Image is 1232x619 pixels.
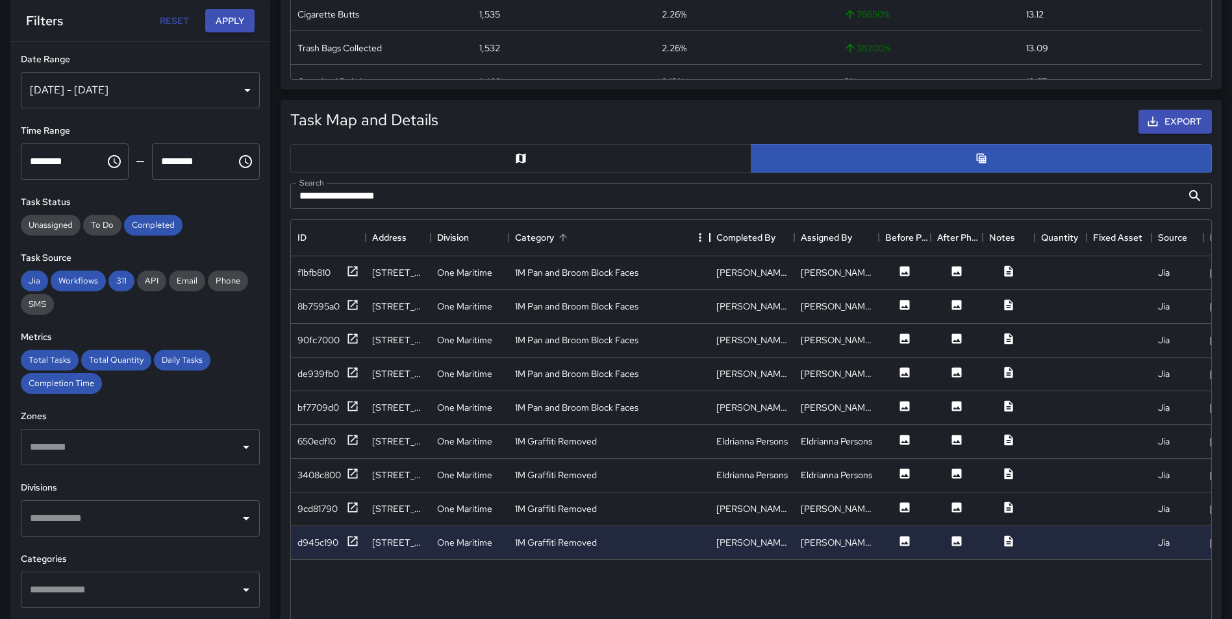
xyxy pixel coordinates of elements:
[237,509,255,528] button: Open
[1158,435,1170,448] div: Jia
[372,502,424,515] div: 447 Battery Street
[153,9,195,33] button: Reset
[21,251,260,265] h6: Task Source
[297,332,359,348] button: 90fc7000
[716,536,788,549] div: Francisco Villalta
[1158,367,1170,380] div: Jia
[989,219,1015,256] div: Notes
[297,467,359,483] button: 3408c800
[1158,300,1170,313] div: Jia
[101,149,127,175] button: Choose time, selected time is 12:00 AM
[21,552,260,566] h6: Categories
[137,271,166,291] div: API
[509,219,710,256] div: Category
[233,149,258,175] button: Choose time, selected time is 11:59 PM
[801,536,872,549] div: Francisco Villalta
[844,8,890,21] span: 76650 %
[21,53,260,67] h6: Date Range
[297,42,382,55] div: Trash Bags Collected
[297,501,359,517] button: 9cd81790
[437,435,492,448] div: One Maritime
[801,266,872,279] div: Melvin Portillo
[515,536,597,549] div: 1M Graffiti Removed
[515,367,638,380] div: 1M Pan and Broom Block Faces
[297,219,307,256] div: ID
[690,228,710,247] button: Menu
[297,400,359,416] button: bf7709d0
[437,367,492,380] div: One Maritime
[21,378,102,389] span: Completion Time
[479,8,500,21] div: 1,535
[1158,468,1170,481] div: Jia
[291,219,366,256] div: ID
[81,354,151,365] span: Total Quantity
[21,195,260,210] h6: Task Status
[297,366,359,382] button: de939fb0
[169,275,205,286] span: Email
[297,334,340,346] div: 90fc7000
[801,219,852,256] div: Assigned By
[1087,219,1151,256] div: Fixed Asset
[1138,110,1212,134] button: Export
[437,334,492,346] div: One Maritime
[1158,334,1170,346] div: Jia
[51,271,106,291] div: Workflows
[437,266,492,279] div: One Maritime
[662,75,684,88] div: 2.19%
[801,334,872,346] div: Melvin Portillo
[21,124,260,138] h6: Time Range
[437,536,492,549] div: One Maritime
[297,367,339,380] div: de939fb0
[1151,219,1203,256] div: Source
[751,144,1212,173] button: Table
[297,298,359,315] button: 8b7595a0
[372,468,424,481] div: 250 Clay Street
[515,334,638,346] div: 1M Pan and Broom Block Faces
[297,300,340,313] div: 8b7595a0
[479,75,501,88] div: 1,482
[1158,536,1170,549] div: Jia
[21,354,79,365] span: Total Tasks
[1035,219,1087,256] div: Quantity
[844,75,856,88] span: 0 %
[297,502,338,515] div: 9cd81790
[801,502,872,515] div: Francisco Villalta
[437,219,469,256] div: Division
[21,330,260,345] h6: Metrics
[437,300,492,313] div: One Maritime
[716,468,788,481] div: Eldrianna Persons
[514,152,527,165] svg: Map
[21,215,81,236] div: Unassigned
[21,72,260,108] div: [DATE] - [DATE]
[237,438,255,456] button: Open
[801,401,872,414] div: Benard Greer
[372,300,424,313] div: 444 Battery Street
[931,219,983,256] div: After Photo
[372,219,407,256] div: Address
[372,536,424,549] div: 250 Clay Street
[1026,75,1047,88] div: 12.67
[297,536,338,549] div: d945c190
[51,275,106,286] span: Workflows
[1026,42,1048,55] div: 13.09
[21,481,260,495] h6: Divisions
[1158,401,1170,414] div: Jia
[372,334,424,346] div: 363 Washington Street
[716,219,775,256] div: Completed By
[801,435,872,448] div: Eldrianna Persons
[297,8,359,21] div: Cigarette Butts
[983,219,1035,256] div: Notes
[297,75,366,88] div: Oversized Debris
[1041,219,1078,256] div: Quantity
[1158,502,1170,515] div: Jia
[716,435,788,448] div: Eldrianna Persons
[794,219,879,256] div: Assigned By
[437,401,492,414] div: One Maritime
[124,219,182,230] span: Completed
[290,110,438,130] h5: Task Map and Details
[372,266,424,279] div: 424 Clay Street
[21,409,260,424] h6: Zones
[297,535,359,551] button: d945c190
[26,10,63,31] h6: Filters
[716,300,788,313] div: Benard Greer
